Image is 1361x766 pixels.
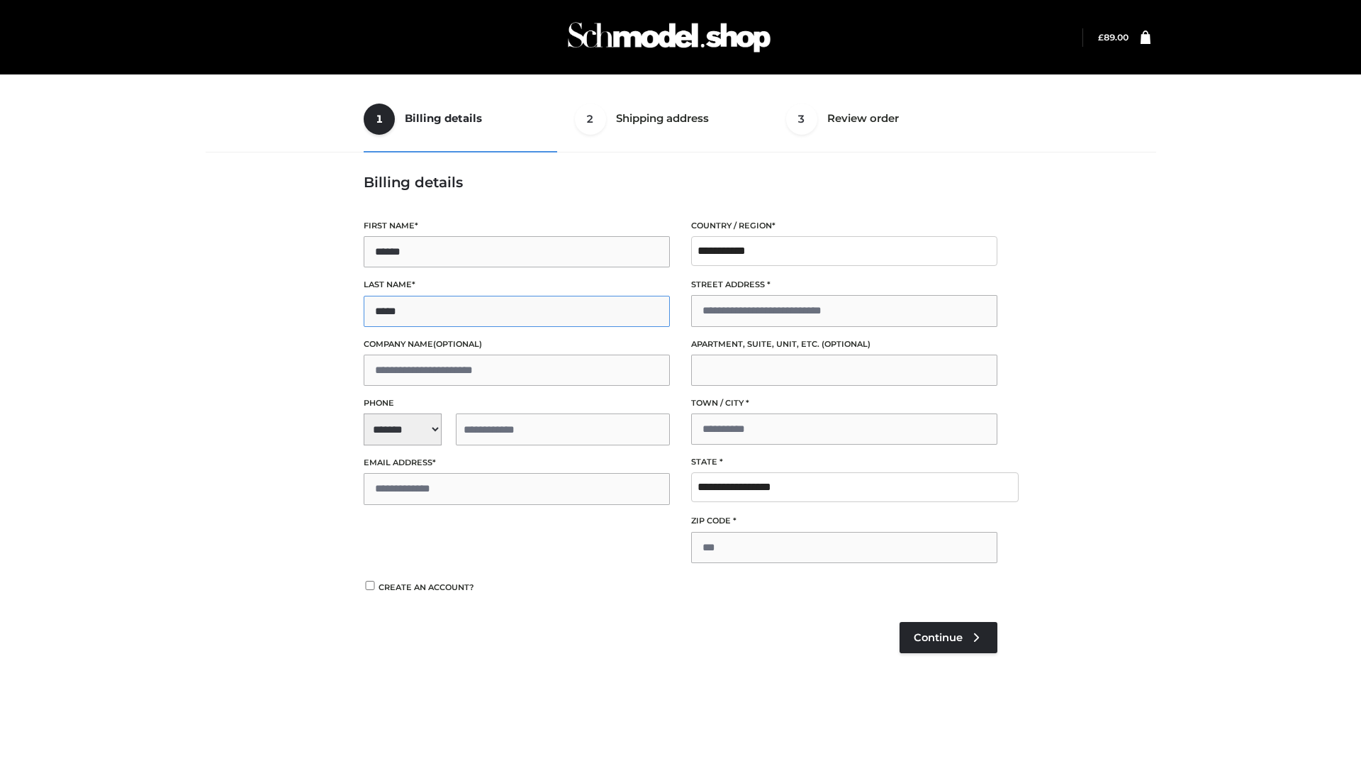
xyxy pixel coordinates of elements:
span: Continue [914,631,963,644]
a: Continue [900,622,997,653]
span: £ [1098,32,1104,43]
label: State [691,455,997,469]
label: Country / Region [691,219,997,233]
a: £89.00 [1098,32,1128,43]
label: Last name [364,278,670,292]
label: Street address [691,278,997,292]
label: ZIP Code [691,514,997,528]
h3: Billing details [364,174,997,191]
span: Create an account? [379,582,474,592]
input: Create an account? [364,581,376,590]
label: Phone [364,396,670,410]
label: Town / City [691,396,997,410]
label: First name [364,219,670,233]
span: (optional) [433,339,482,349]
label: Apartment, suite, unit, etc. [691,338,997,351]
span: (optional) [822,339,870,349]
label: Company name [364,338,670,351]
img: Schmodel Admin 964 [563,9,775,65]
label: Email address [364,456,670,470]
bdi: 89.00 [1098,32,1128,43]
